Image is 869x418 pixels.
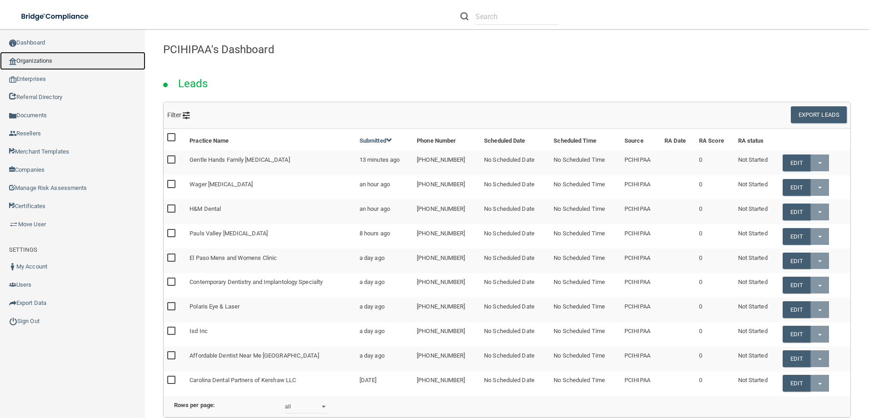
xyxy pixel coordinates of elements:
[734,298,779,322] td: Not Started
[734,129,779,150] th: RA status
[783,204,810,220] a: Edit
[480,298,550,322] td: No Scheduled Date
[621,129,661,150] th: Source
[9,281,16,289] img: icon-users.e205127d.png
[9,130,16,137] img: ic_reseller.de258add.png
[550,224,621,249] td: No Scheduled Time
[413,298,480,322] td: [PHONE_NUMBER]
[356,371,413,395] td: [DATE]
[480,249,550,273] td: No Scheduled Date
[186,322,356,347] td: Isd Inc
[621,273,661,298] td: PCIHIPAA
[356,175,413,199] td: an hour ago
[550,129,621,150] th: Scheduled Time
[186,298,356,322] td: Polaris Eye & Laser
[186,347,356,371] td: Affordable Dentist Near Me [GEOGRAPHIC_DATA]
[783,326,810,343] a: Edit
[550,249,621,273] td: No Scheduled Time
[783,154,810,171] a: Edit
[9,112,16,119] img: icon-documents.8dae5593.png
[783,277,810,294] a: Edit
[783,228,810,245] a: Edit
[183,112,190,119] img: icon-filter@2x.21656d0b.png
[695,298,734,322] td: 0
[14,7,97,26] img: bridge_compliance_login_screen.278c3ca4.svg
[480,322,550,347] td: No Scheduled Date
[550,199,621,224] td: No Scheduled Time
[460,12,469,20] img: ic-search.3b580494.png
[734,150,779,175] td: Not Started
[621,224,661,249] td: PCIHIPAA
[550,347,621,371] td: No Scheduled Time
[621,347,661,371] td: PCIHIPAA
[163,44,851,55] h4: PCIHIPAA's Dashboard
[186,249,356,273] td: El Paso Mens and Womens Clinic
[695,249,734,273] td: 0
[734,347,779,371] td: Not Started
[480,347,550,371] td: No Scheduled Date
[413,129,480,150] th: Phone Number
[695,371,734,395] td: 0
[356,298,413,322] td: a day ago
[475,8,559,25] input: Search
[550,150,621,175] td: No Scheduled Time
[734,199,779,224] td: Not Started
[413,175,480,199] td: [PHONE_NUMBER]
[480,129,550,150] th: Scheduled Date
[356,224,413,249] td: 8 hours ago
[186,150,356,175] td: Gentle Hands Family [MEDICAL_DATA]
[480,273,550,298] td: No Scheduled Date
[695,129,734,150] th: RA Score
[695,224,734,249] td: 0
[480,175,550,199] td: No Scheduled Date
[413,150,480,175] td: [PHONE_NUMBER]
[413,249,480,273] td: [PHONE_NUMBER]
[734,224,779,249] td: Not Started
[621,371,661,395] td: PCIHIPAA
[621,249,661,273] td: PCIHIPAA
[413,371,480,395] td: [PHONE_NUMBER]
[550,273,621,298] td: No Scheduled Time
[9,76,16,83] img: enterprise.0d942306.png
[734,249,779,273] td: Not Started
[621,150,661,175] td: PCIHIPAA
[413,224,480,249] td: [PHONE_NUMBER]
[174,402,215,408] b: Rows per page:
[621,322,661,347] td: PCIHIPAA
[186,273,356,298] td: Contemporary Dentistry and Implantology Specialty
[783,179,810,196] a: Edit
[9,220,18,229] img: briefcase.64adab9b.png
[356,150,413,175] td: 13 minutes ago
[360,137,392,144] a: Submitted
[621,175,661,199] td: PCIHIPAA
[480,199,550,224] td: No Scheduled Date
[186,175,356,199] td: Wager [MEDICAL_DATA]
[356,322,413,347] td: a day ago
[356,199,413,224] td: an hour ago
[9,40,16,47] img: ic_dashboard_dark.d01f4a41.png
[695,175,734,199] td: 0
[783,350,810,367] a: Edit
[413,199,480,224] td: [PHONE_NUMBER]
[356,347,413,371] td: a day ago
[413,347,480,371] td: [PHONE_NUMBER]
[712,353,858,390] iframe: Drift Widget Chat Controller
[695,273,734,298] td: 0
[695,199,734,224] td: 0
[480,150,550,175] td: No Scheduled Date
[695,347,734,371] td: 0
[621,199,661,224] td: PCIHIPAA
[9,263,16,270] img: ic_user_dark.df1a06c3.png
[413,273,480,298] td: [PHONE_NUMBER]
[734,175,779,199] td: Not Started
[169,71,217,96] h2: Leads
[356,273,413,298] td: a day ago
[550,298,621,322] td: No Scheduled Time
[734,322,779,347] td: Not Started
[734,273,779,298] td: Not Started
[480,224,550,249] td: No Scheduled Date
[186,224,356,249] td: Pauls Valley [MEDICAL_DATA]
[9,244,37,255] label: SETTINGS
[661,129,695,150] th: RA Date
[783,301,810,318] a: Edit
